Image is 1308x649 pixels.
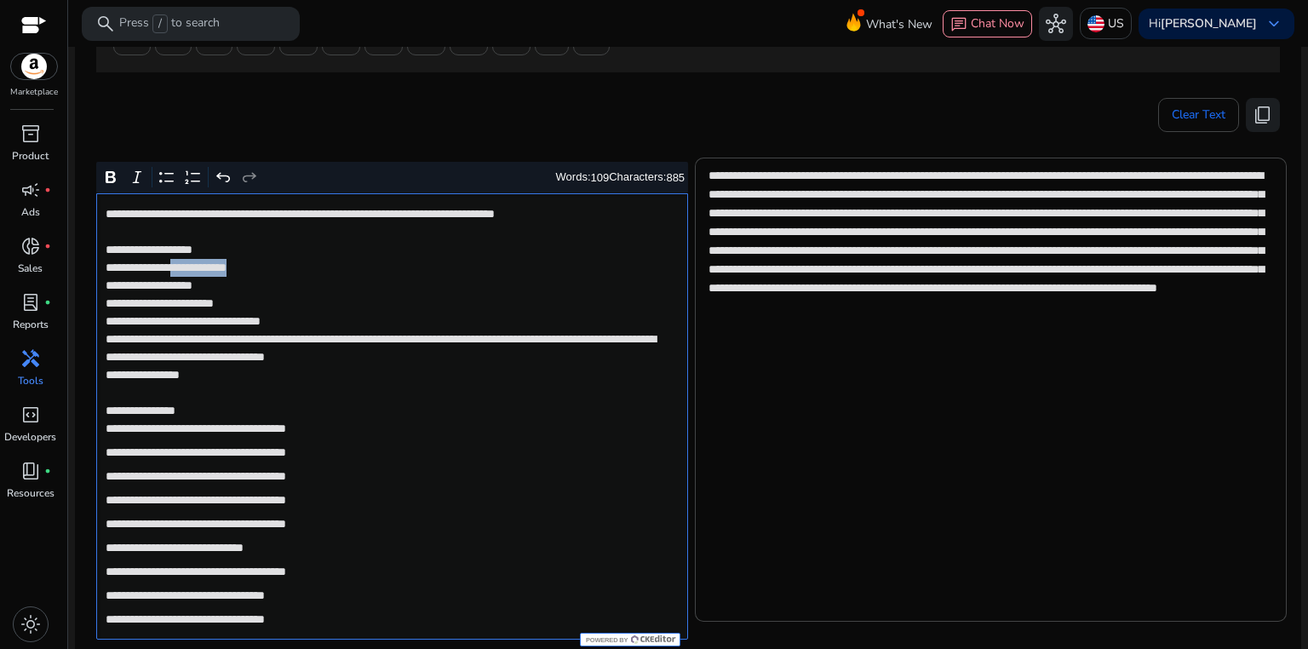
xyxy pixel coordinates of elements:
button: ② [322,28,360,55]
span: fiber_manual_record [44,299,51,306]
span: donut_small [20,236,41,256]
img: amazon.svg [11,54,57,79]
span: code_blocks [20,405,41,425]
button: content_copy [1246,98,1280,132]
img: us.svg [1087,15,1104,32]
p: Tools [18,373,43,388]
span: hub [1046,14,1066,34]
p: Developers [4,429,56,445]
button: ④ [407,28,445,55]
button: chatChat Now [943,10,1032,37]
button: ™ [492,28,531,55]
button: ★ [237,28,275,55]
button: ⚠ [450,28,488,55]
button: Clear Text [1158,98,1239,132]
span: campaign [20,180,41,200]
div: Rich Text Editor. Editing area: main. Press Alt+0 for help. [96,193,688,640]
button: © [155,28,192,55]
button: hub [1039,7,1073,41]
span: lab_profile [20,292,41,313]
span: / [152,14,168,33]
label: 885 [666,171,685,184]
button: ✔ [113,28,151,55]
span: inventory_2 [20,123,41,144]
span: keyboard_arrow_down [1264,14,1284,34]
span: content_copy [1253,105,1273,125]
p: Resources [7,485,54,501]
span: fiber_manual_record [44,468,51,474]
div: Words: Characters: [556,167,686,188]
p: Product [12,148,49,164]
span: Powered by [584,636,628,644]
span: Clear Text [1172,98,1225,132]
span: Chat Now [971,15,1024,32]
span: fiber_manual_record [44,187,51,193]
b: [PERSON_NAME] [1161,15,1257,32]
span: handyman [20,348,41,369]
button: ® [196,28,232,55]
p: Press to search [119,14,220,33]
button: ③ [364,28,403,55]
p: Hi [1149,18,1257,30]
button: ① [279,28,318,55]
p: Sales [18,261,43,276]
p: US [1108,9,1124,38]
span: book_4 [20,461,41,481]
p: Reports [13,317,49,332]
span: search [95,14,116,34]
label: 109 [591,171,610,184]
span: chat [950,16,967,33]
div: Editor toolbar [96,162,688,194]
p: Marketplace [10,86,58,99]
span: fiber_manual_record [44,243,51,250]
span: What's New [866,9,932,39]
span: light_mode [20,614,41,635]
button: ♥ [535,28,569,55]
p: Ads [21,204,40,220]
button: ◆ [573,28,610,55]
